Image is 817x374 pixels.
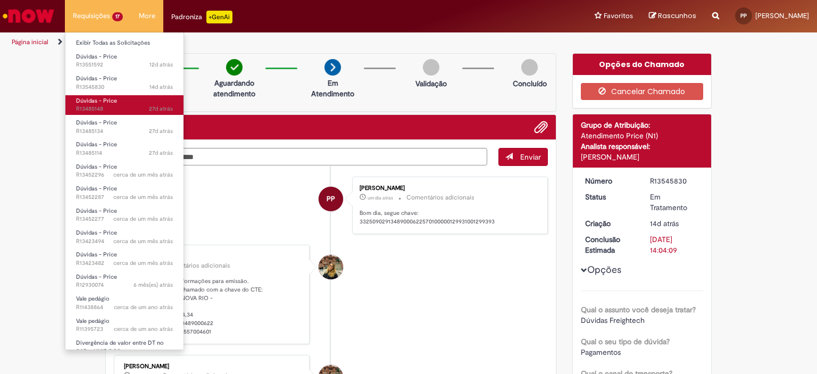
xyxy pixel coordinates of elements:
div: Atendimento Price (N1) [581,130,704,141]
span: Vale pedágio [76,295,110,303]
button: Enviar [498,148,548,166]
span: cerca de um ano atrás [114,303,173,311]
span: Dúvidas - Price [76,97,117,105]
textarea: Digite sua mensagem aqui... [114,148,487,166]
time: 05/09/2025 14:23:24 [149,127,173,135]
span: R13452277 [76,215,173,223]
span: 27d atrás [149,127,173,135]
a: Aberto R11438864 : Vale pedágio [65,293,184,313]
a: Aberto R13485114 : Dúvidas - Price [65,139,184,159]
a: Aberto R13452296 : Dúvidas - Price [65,161,184,181]
time: 18/08/2025 09:12:26 [113,259,173,267]
span: cerca de um mês atrás [113,171,173,179]
dt: Criação [577,218,643,229]
span: R13545830 [76,83,173,92]
time: 30/04/2024 09:37:25 [114,303,173,311]
span: R13485148 [76,105,173,113]
span: 14d atrás [149,83,173,91]
span: Favoritos [604,11,633,21]
a: Aberto R13485134 : Dúvidas - Price [65,117,184,137]
span: R13423494 [76,237,173,246]
button: Adicionar anexos [534,120,548,134]
p: Bom dia, segue chave: 33250902913489000622570100000129931001299393 [360,209,537,226]
button: Cancelar Chamado [581,83,704,100]
span: cerca de um mês atrás [113,193,173,201]
span: 14d atrás [650,219,679,228]
small: Comentários adicionais [406,193,474,202]
span: cerca de um mês atrás [113,237,173,245]
span: R13452296 [76,171,173,179]
time: 10/04/2025 17:08:32 [134,281,173,289]
div: [PERSON_NAME] [124,363,301,370]
span: 27d atrás [149,105,173,113]
time: 18/08/2025 09:13:58 [113,237,173,245]
a: Aberto R13485148 : Dúvidas - Price [65,95,184,115]
span: R13452287 [76,193,173,202]
a: Aberto R12930074 : Dúvidas - Price [65,271,184,291]
div: Opções do Chamado [573,54,712,75]
time: 18/09/2025 09:04:04 [650,219,679,228]
span: Dúvidas - Price [76,229,117,237]
img: check-circle-green.png [226,59,243,76]
img: img-circle-grey.png [521,59,538,76]
a: Aberto R13545830 : Dúvidas - Price [65,73,184,93]
span: cerca de um ano atrás [114,325,173,333]
b: Qual o assunto você deseja tratar? [581,305,696,314]
div: Analista responsável: [581,141,704,152]
span: Requisições [73,11,110,21]
span: 12d atrás [149,61,173,69]
div: [PERSON_NAME] [581,152,704,162]
a: Aberto R11395723 : Vale pedágio [65,315,184,335]
time: 27/08/2025 12:50:40 [113,193,173,201]
div: [PERSON_NAME] [124,253,301,260]
a: Aberto R13551592 : Dúvidas - Price [65,51,184,71]
b: Qual o seu tipo de dúvida? [581,337,670,346]
span: Dúvidas - Price [76,207,117,215]
span: Dúvidas - Price [76,185,117,193]
span: 6 mês(es) atrás [134,281,173,289]
span: R12930074 [76,281,173,289]
img: arrow-next.png [324,59,341,76]
time: 17/04/2024 14:30:28 [114,325,173,333]
div: [PERSON_NAME] [360,185,537,192]
div: Paulo Paulino [319,187,343,211]
a: Aberto R13423494 : Dúvidas - Price [65,227,184,247]
dt: Conclusão Estimada [577,234,643,255]
ul: Trilhas de página [8,32,537,52]
span: Rascunhos [658,11,696,21]
span: More [139,11,155,21]
span: Dúvidas - Price [76,273,117,281]
span: [PERSON_NAME] [755,11,809,20]
p: +GenAi [206,11,232,23]
a: Exibir Todas as Solicitações [65,37,184,49]
time: 05/09/2025 14:21:14 [149,149,173,157]
time: 27/08/2025 12:47:35 [113,215,173,223]
time: 30/09/2025 09:57:08 [368,195,393,201]
div: [DATE] 14:04:09 [650,234,699,255]
span: R13423482 [76,259,173,268]
span: Dúvidas - Price [76,74,117,82]
a: Aberto R13452277 : Dúvidas - Price [65,205,184,225]
span: cerca de um mês atrás [113,215,173,223]
span: 17 [112,12,123,21]
span: Enviar [520,152,541,162]
div: Grupo de Atribuição: [581,120,704,130]
span: R13485134 [76,127,173,136]
div: R13545830 [650,176,699,186]
div: Padroniza [171,11,232,23]
span: Dúvidas - Price [76,53,117,61]
dt: Status [577,192,643,202]
ul: Requisições [65,32,184,350]
span: R13485114 [76,149,173,157]
span: um dia atrás [368,195,393,201]
a: Aberto R11371563 : Divergência de valor entre DT no SAP e UNIDOCS [65,337,184,360]
span: Dúvidas Freightech [581,315,645,325]
span: Dúvidas - Price [76,163,117,171]
span: PP [740,12,747,19]
span: Dúvidas - Price [76,140,117,148]
time: 18/09/2025 09:04:06 [149,83,173,91]
p: Aguardando atendimento [209,78,260,99]
span: R11395723 [76,325,173,334]
dt: Número [577,176,643,186]
a: Rascunhos [649,11,696,21]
